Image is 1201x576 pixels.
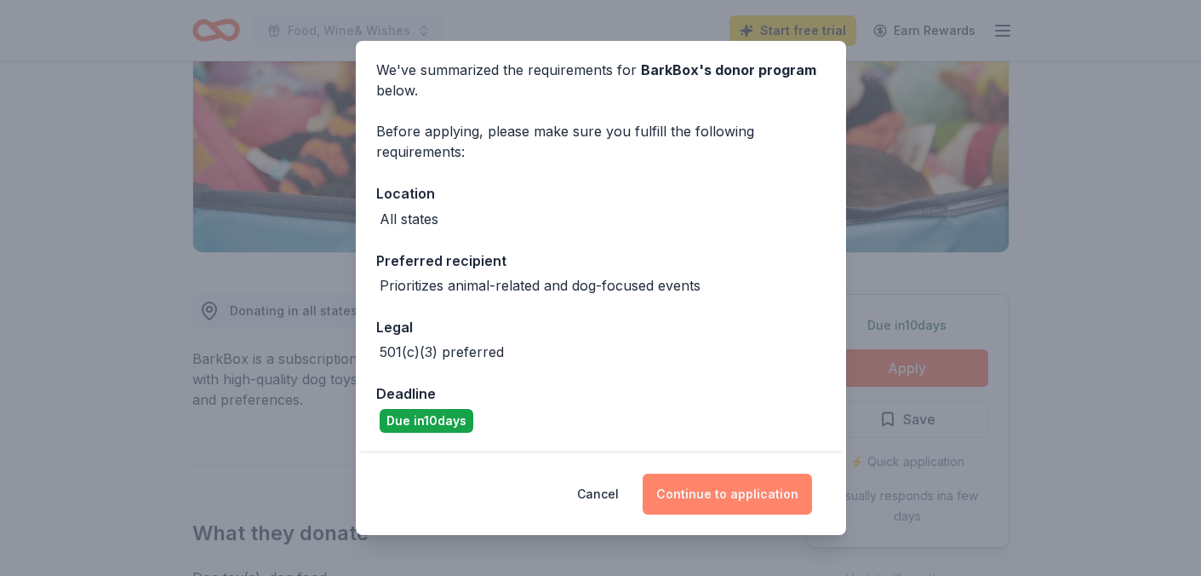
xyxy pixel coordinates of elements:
div: Legal [376,316,826,338]
div: Preferred recipient [376,250,826,272]
div: Before applying, please make sure you fulfill the following requirements: [376,121,826,162]
div: We've summarized the requirements for below. [376,60,826,101]
div: Location [376,182,826,204]
button: Continue to application [643,474,812,515]
div: 501(c)(3) preferred [380,342,504,362]
div: All states [380,209,438,229]
button: Cancel [577,474,619,515]
div: Due in 10 days [380,409,473,433]
div: Prioritizes animal-related and dog-focused events [380,275,701,296]
div: Deadline [376,383,826,405]
span: BarkBox 's donor program [641,61,816,78]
